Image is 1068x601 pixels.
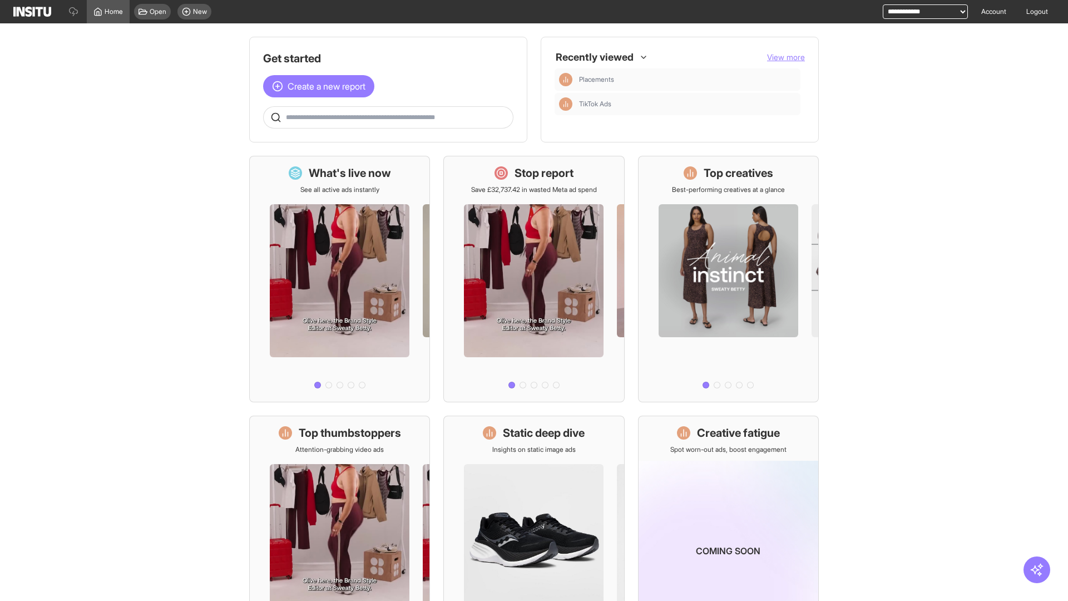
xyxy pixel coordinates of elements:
[492,445,576,454] p: Insights on static image ads
[559,73,572,86] div: Insights
[300,185,379,194] p: See all active ads instantly
[263,51,513,66] h1: Get started
[13,7,51,17] img: Logo
[443,156,624,402] a: Stop reportSave £32,737.42 in wasted Meta ad spend
[638,156,819,402] a: Top creativesBest-performing creatives at a glance
[309,165,391,181] h1: What's live now
[105,7,123,16] span: Home
[579,100,611,109] span: TikTok Ads
[559,97,572,111] div: Insights
[263,75,374,97] button: Create a new report
[288,80,365,93] span: Create a new report
[767,52,805,63] button: View more
[503,425,585,441] h1: Static deep dive
[249,156,430,402] a: What's live nowSee all active ads instantly
[515,165,573,181] h1: Stop report
[672,185,785,194] p: Best-performing creatives at a glance
[299,425,401,441] h1: Top thumbstoppers
[767,52,805,62] span: View more
[704,165,773,181] h1: Top creatives
[193,7,207,16] span: New
[295,445,384,454] p: Attention-grabbing video ads
[579,100,796,109] span: TikTok Ads
[579,75,614,84] span: Placements
[471,185,597,194] p: Save £32,737.42 in wasted Meta ad spend
[150,7,166,16] span: Open
[579,75,796,84] span: Placements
